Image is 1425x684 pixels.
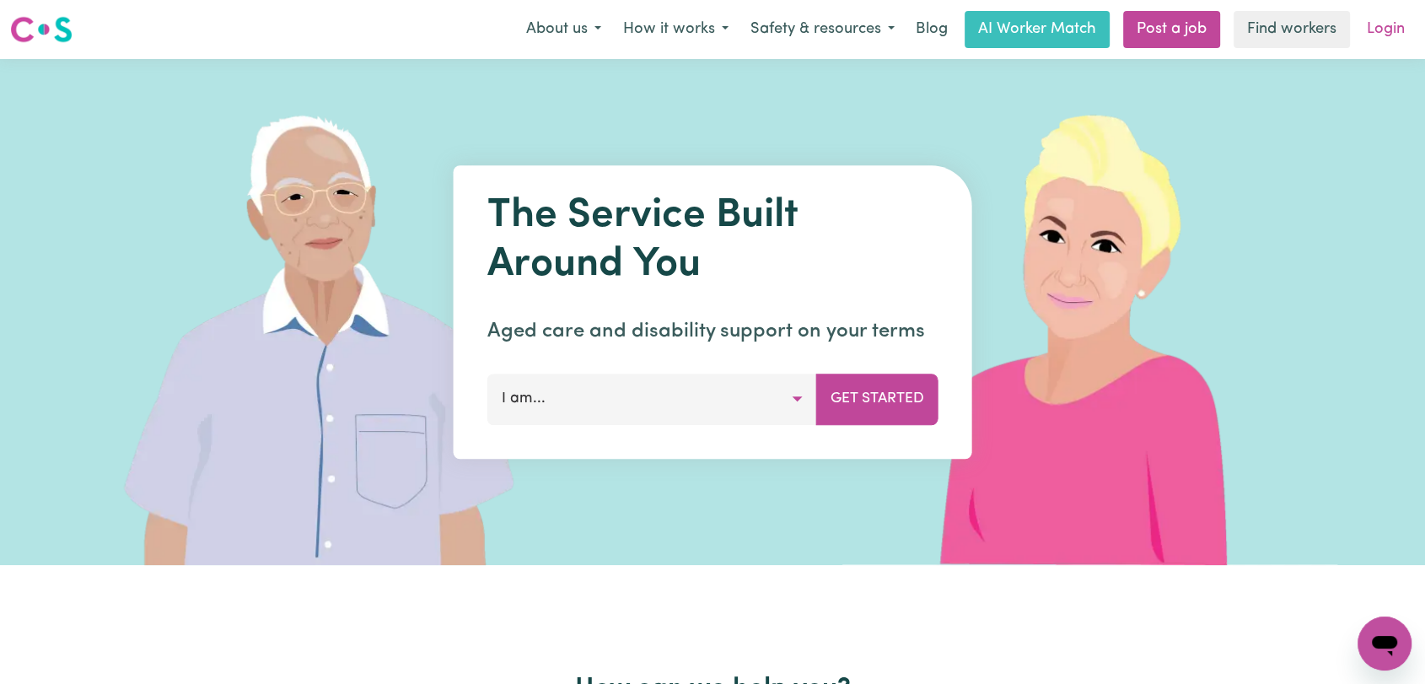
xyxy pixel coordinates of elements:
a: AI Worker Match [965,11,1110,48]
img: Careseekers logo [10,14,73,45]
button: Get Started [816,374,938,424]
a: Blog [906,11,958,48]
button: About us [515,12,612,47]
button: I am... [487,374,817,424]
a: Find workers [1234,11,1350,48]
a: Careseekers logo [10,10,73,49]
p: Aged care and disability support on your terms [487,316,938,347]
a: Login [1357,11,1415,48]
h1: The Service Built Around You [487,192,938,289]
button: How it works [612,12,739,47]
iframe: Button to launch messaging window [1358,617,1412,671]
button: Safety & resources [739,12,906,47]
a: Post a job [1123,11,1220,48]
